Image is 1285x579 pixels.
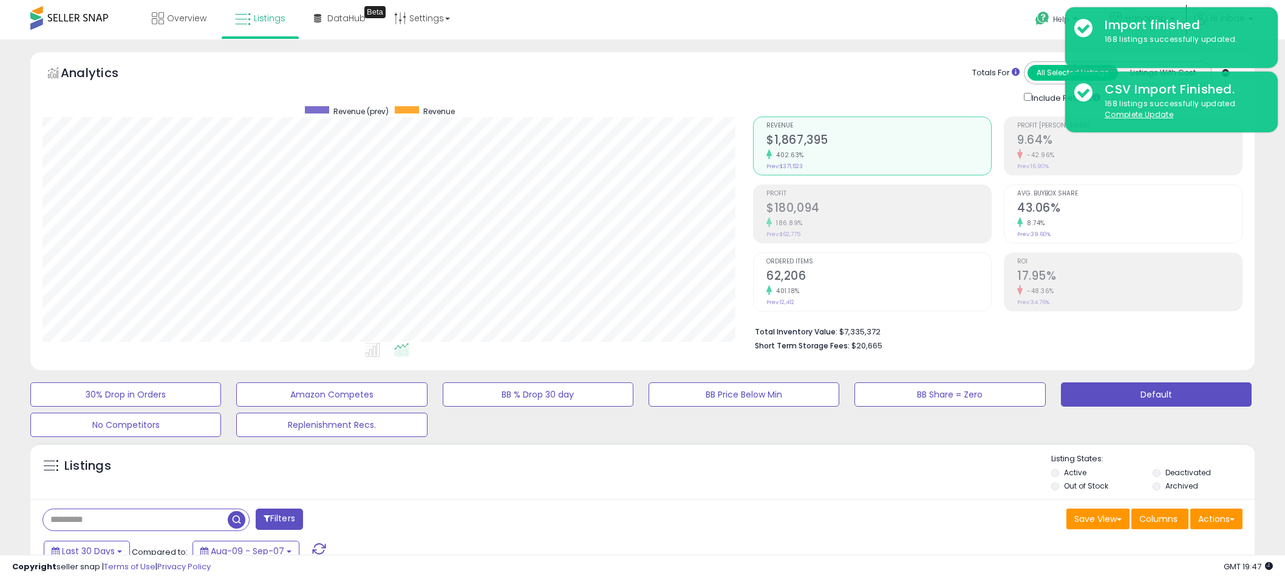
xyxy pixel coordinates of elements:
[772,151,804,160] small: 402.63%
[766,163,803,170] small: Prev: $371,523
[30,382,221,407] button: 30% Drop in Orders
[1023,151,1055,160] small: -42.96%
[1096,98,1269,121] div: 168 listings successfully updated.
[327,12,366,24] span: DataHub
[1017,299,1049,306] small: Prev: 34.76%
[1096,81,1269,98] div: CSV Import Finished.
[1026,2,1090,39] a: Help
[766,201,991,217] h2: $180,094
[1017,201,1242,217] h2: 43.06%
[1017,123,1242,129] span: Profit [PERSON_NAME]
[766,269,991,285] h2: 62,206
[236,382,427,407] button: Amazon Competes
[12,561,211,573] div: seller snap | |
[1017,259,1242,265] span: ROI
[62,545,115,557] span: Last 30 Days
[755,340,850,351] b: Short Term Storage Fees:
[193,541,299,561] button: Aug-09 - Sep-07
[236,413,427,437] button: Replenishment Recs.
[44,541,130,561] button: Last 30 Days
[1023,286,1054,296] small: -48.36%
[766,191,991,197] span: Profit
[854,382,1045,407] button: BB Share = Zero
[1131,509,1188,529] button: Columns
[1165,481,1198,491] label: Archived
[766,133,991,149] h2: $1,867,395
[12,561,56,572] strong: Copyright
[254,12,285,24] span: Listings
[1017,269,1242,285] h2: 17.95%
[755,327,837,337] b: Total Inventory Value:
[211,545,284,557] span: Aug-09 - Sep-07
[1064,481,1108,491] label: Out of Stock
[30,413,221,437] button: No Competitors
[1064,467,1086,478] label: Active
[755,323,1233,338] li: $7,335,372
[1015,90,1115,104] div: Include Returns
[1017,231,1051,238] small: Prev: 39.60%
[772,218,803,228] small: 186.89%
[104,561,155,572] a: Terms of Use
[443,382,633,407] button: BB % Drop 30 day
[1053,14,1069,24] span: Help
[1139,513,1178,525] span: Columns
[1017,191,1242,197] span: Avg. Buybox Share
[1224,561,1273,572] span: 2025-10-8 19:47 GMT
[766,299,794,306] small: Prev: 12,412
[1035,11,1050,26] i: Get Help
[1017,133,1242,149] h2: 9.64%
[851,340,882,351] span: $20,665
[1190,509,1242,529] button: Actions
[1096,34,1269,46] div: 168 listings successfully updated.
[649,382,839,407] button: BB Price Below Min
[1066,509,1130,529] button: Save View
[64,458,111,475] h5: Listings
[766,123,991,129] span: Revenue
[364,6,386,18] div: Tooltip anchor
[256,509,303,530] button: Filters
[333,106,389,117] span: Revenue (prev)
[972,67,1020,79] div: Totals For
[766,231,800,238] small: Prev: $62,775
[1028,65,1118,81] button: All Selected Listings
[1165,467,1211,478] label: Deactivated
[1105,109,1173,120] u: Complete Update
[132,546,188,558] span: Compared to:
[766,259,991,265] span: Ordered Items
[772,286,800,296] small: 401.18%
[157,561,211,572] a: Privacy Policy
[1051,453,1255,465] p: Listing States:
[1096,16,1269,34] div: Import finished
[1023,218,1045,228] small: 8.74%
[1061,382,1252,407] button: Default
[167,12,206,24] span: Overview
[1017,163,1049,170] small: Prev: 16.90%
[423,106,455,117] span: Revenue
[61,64,142,84] h5: Analytics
